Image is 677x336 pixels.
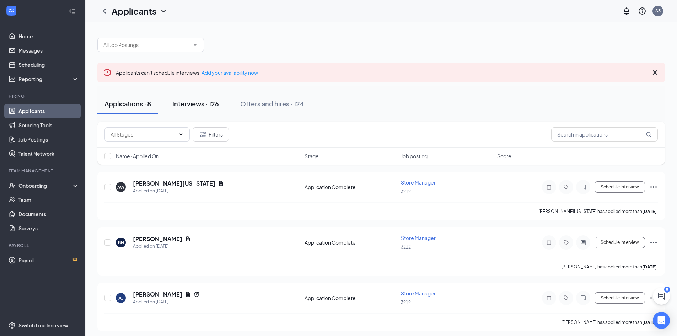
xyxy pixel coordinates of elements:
svg: Document [185,292,191,297]
div: Applied on [DATE] [133,243,191,250]
h1: Applicants [112,5,156,17]
div: S3 [655,8,661,14]
div: Application Complete [305,239,397,246]
input: Search in applications [551,127,658,142]
svg: Tag [562,240,570,245]
a: Documents [18,207,79,221]
a: Scheduling [18,58,79,72]
a: Add your availability now [202,69,258,76]
a: Messages [18,43,79,58]
svg: Document [185,236,191,242]
div: Onboarding [18,182,73,189]
span: Name · Applied On [116,153,159,160]
div: Hiring [9,93,78,99]
div: AW [117,184,124,190]
svg: ActiveChat [579,184,587,190]
svg: Tag [562,295,570,301]
div: Open Intercom Messenger [653,312,670,329]
svg: ChevronDown [159,7,168,15]
span: Job posting [401,153,428,160]
svg: Tag [562,184,570,190]
svg: Cross [651,68,659,77]
svg: ChevronDown [178,132,184,137]
a: Job Postings [18,132,79,146]
svg: ChevronLeft [100,7,109,15]
svg: Collapse [69,7,76,15]
input: All Job Postings [103,41,189,49]
div: BN [118,240,124,246]
span: 3212 [401,189,411,194]
span: Stage [305,153,319,160]
a: PayrollCrown [18,253,79,267]
svg: Note [545,295,553,301]
svg: MagnifyingGlass [646,132,651,137]
svg: Ellipses [649,294,658,302]
span: Store Manager [401,290,436,297]
h5: [PERSON_NAME] [133,290,182,298]
a: Sourcing Tools [18,118,79,132]
span: Store Manager [401,179,436,186]
svg: Ellipses [649,183,658,191]
svg: ActiveChat [579,295,587,301]
a: Applicants [18,104,79,118]
svg: Ellipses [649,238,658,247]
button: Filter Filters [193,127,229,142]
svg: QuestionInfo [638,7,646,15]
div: Switch to admin view [18,322,68,329]
svg: ChatActive [657,292,666,300]
svg: WorkstreamLogo [8,7,15,14]
b: [DATE] [642,209,657,214]
button: Schedule Interview [595,237,645,248]
a: Team [18,193,79,207]
div: JC [118,295,123,301]
div: Interviews · 126 [172,99,219,108]
span: 3212 [401,300,411,305]
a: Home [18,29,79,43]
span: Applicants can't schedule interviews. [116,69,258,76]
div: Reporting [18,75,80,82]
svg: Error [103,68,112,77]
button: Schedule Interview [595,181,645,193]
svg: Filter [199,130,207,139]
span: Score [497,153,511,160]
svg: Note [545,184,553,190]
p: [PERSON_NAME] has applied more than . [561,319,658,325]
input: All Stages [111,130,175,138]
svg: ChevronDown [192,42,198,48]
svg: Note [545,240,553,245]
h5: [PERSON_NAME][US_STATE] [133,180,215,187]
svg: Analysis [9,75,16,82]
div: Applied on [DATE] [133,298,199,305]
svg: Reapply [194,292,199,297]
div: Application Complete [305,294,397,302]
div: Team Management [9,168,78,174]
svg: Document [218,181,224,186]
div: Applications · 8 [104,99,151,108]
div: Payroll [9,242,78,249]
a: Talent Network [18,146,79,161]
svg: ActiveChat [579,240,587,245]
b: [DATE] [642,264,657,270]
svg: Settings [9,322,16,329]
p: [PERSON_NAME][US_STATE] has applied more than . [538,208,658,214]
span: Store Manager [401,235,436,241]
div: 8 [664,287,670,293]
a: Surveys [18,221,79,235]
p: [PERSON_NAME] has applied more than . [561,264,658,270]
span: 3212 [401,244,411,250]
button: Schedule Interview [595,292,645,304]
h5: [PERSON_NAME] [133,235,182,243]
svg: Notifications [622,7,631,15]
div: Application Complete [305,183,397,191]
div: Applied on [DATE] [133,187,224,194]
button: ChatActive [653,288,670,305]
svg: UserCheck [9,182,16,189]
div: Offers and hires · 124 [240,99,304,108]
b: [DATE] [642,320,657,325]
